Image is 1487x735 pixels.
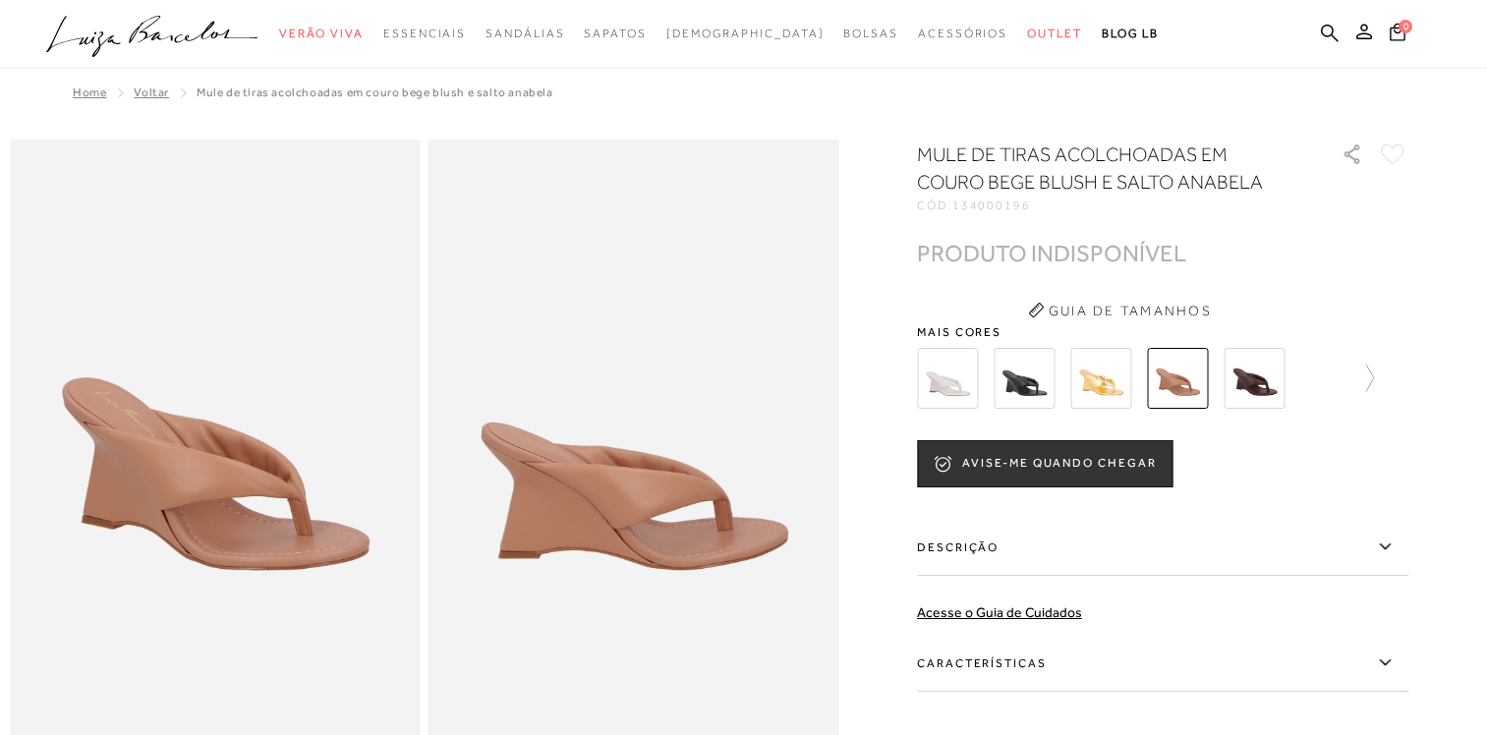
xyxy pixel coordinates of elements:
[917,440,1172,487] button: AVISE-ME QUANDO CHEGAR
[486,27,564,40] span: Sandálias
[134,85,169,99] a: Voltar
[1102,27,1159,40] span: BLOG LB
[1070,348,1131,409] img: MULE DE DEDO ANABELA EM METALIZADO DOURADO
[994,348,1055,409] img: MULE DE DEDO ANABELA EM COURO PRETO
[917,199,1310,211] div: CÓD:
[1399,20,1412,33] span: 0
[666,16,825,52] a: noSubCategoriesText
[917,326,1408,338] span: Mais cores
[1147,348,1208,409] img: MULE DE TIRAS ACOLCHOADAS EM COURO BEGE BLUSH E SALTO ANABELA
[917,141,1286,196] h1: MULE DE TIRAS ACOLCHOADAS EM COURO BEGE BLUSH E SALTO ANABELA
[843,27,898,40] span: Bolsas
[1027,27,1082,40] span: Outlet
[843,16,898,52] a: noSubCategoriesText
[383,27,466,40] span: Essenciais
[1027,16,1082,52] a: noSubCategoriesText
[279,16,364,52] a: noSubCategoriesText
[918,16,1007,52] a: noSubCategoriesText
[918,27,1007,40] span: Acessórios
[917,635,1408,692] label: Características
[73,85,106,99] a: Home
[952,198,1031,212] span: 134000196
[1384,22,1411,48] button: 0
[1021,295,1218,326] button: Guia de Tamanhos
[917,243,1186,263] div: PRODUTO INDISPONÍVEL
[279,27,364,40] span: Verão Viva
[197,85,553,99] span: MULE DE TIRAS ACOLCHOADAS EM COURO BEGE BLUSH E SALTO ANABELA
[666,27,825,40] span: [DEMOGRAPHIC_DATA]
[584,16,646,52] a: noSubCategoriesText
[1102,16,1159,52] a: BLOG LB
[584,27,646,40] span: Sapatos
[1224,348,1285,409] img: MULE DE TIRAS ACOLCHOADAS EM COURO CAFÉ E SALTO ANABELA
[486,16,564,52] a: noSubCategoriesText
[917,348,978,409] img: MULE DE DEDO ANABELA EM COURO OFF WHITE
[917,604,1082,620] a: Acesse o Guia de Cuidados
[917,519,1408,576] label: Descrição
[383,16,466,52] a: noSubCategoriesText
